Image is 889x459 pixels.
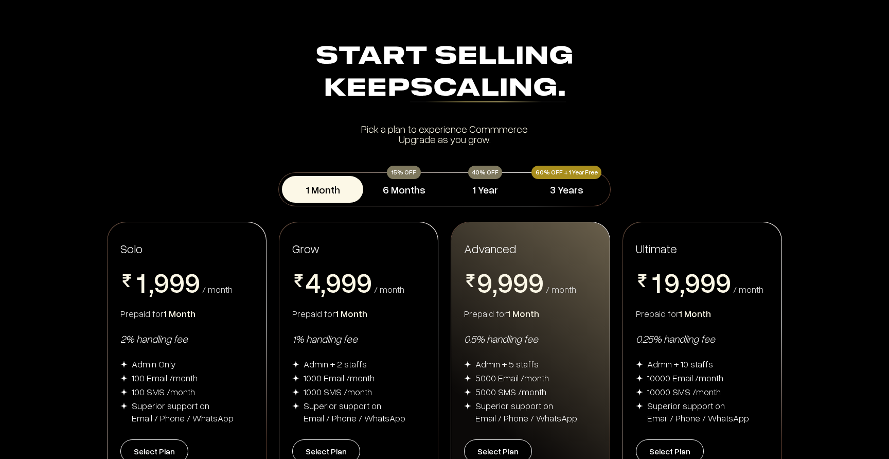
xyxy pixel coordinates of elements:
img: pricing-rupee [120,274,133,287]
div: 1000 SMS /month [304,385,372,398]
span: 9 [341,268,357,296]
div: Prepaid for [120,307,253,320]
span: 9 [154,268,169,296]
span: 9 [716,268,731,296]
img: img [292,389,299,396]
span: 1 Month [679,308,711,319]
span: 2 [133,296,149,324]
span: 4 [305,268,321,296]
div: Superior support on Email / Phone / WhatsApp [132,399,234,424]
div: Prepaid for [464,307,597,320]
div: 40% OFF [468,166,502,179]
div: 100 Email /month [132,372,198,384]
img: img [636,389,643,396]
span: 1 Month [335,308,367,319]
span: Advanced [464,240,516,256]
div: Superior support on Email / Phone / WhatsApp [304,399,405,424]
div: 100 SMS /month [132,385,195,398]
img: img [120,402,128,410]
span: , [321,268,326,299]
div: Superior support on Email / Phone / WhatsApp [647,399,749,424]
div: 1% handling fee [292,332,425,345]
img: img [120,375,128,382]
img: img [636,375,643,382]
img: img [120,361,128,368]
div: 15% OFF [387,166,421,179]
div: 2% handling fee [120,332,253,345]
button: 3 Years [526,176,607,203]
span: , [149,268,154,299]
span: , [492,268,497,299]
span: , [680,268,685,299]
span: Ultimate [636,240,677,256]
span: 1 Month [507,308,539,319]
div: Superior support on Email / Phone / WhatsApp [475,399,577,424]
img: img [464,389,471,396]
span: 1 [133,268,149,296]
div: Keep [111,73,778,105]
div: 60% OFF + 1 Year Free [531,166,601,179]
div: 0.5% handling fee [464,332,597,345]
button: 1 Month [282,176,363,203]
span: Grow [292,241,319,256]
img: img [464,402,471,410]
span: 1 Month [164,308,195,319]
span: 9 [664,268,680,296]
div: Pick a plan to experience Commmerce Upgrade as you grow. [111,123,778,144]
img: pricing-rupee [636,274,649,287]
div: Scaling. [410,77,566,102]
img: img [636,361,643,368]
span: 9 [513,268,528,296]
div: / month [374,285,404,294]
div: / month [546,285,576,294]
button: 1 Year [444,176,526,203]
span: 2 [649,296,664,324]
span: 9 [169,268,185,296]
span: 9 [357,268,372,296]
span: 9 [185,268,200,296]
div: 5000 Email /month [475,372,549,384]
div: Prepaid for [636,307,769,320]
div: Start Selling [111,41,778,105]
span: 9 [477,268,492,296]
div: 5000 SMS /month [475,385,546,398]
img: img [464,375,471,382]
span: 9 [700,268,716,296]
div: Admin + 10 staffs [647,358,713,370]
div: Admin + 5 staffs [475,358,539,370]
img: pricing-rupee [464,274,477,287]
span: 5 [305,296,321,324]
img: img [636,402,643,410]
span: 1 [649,268,664,296]
div: 10000 Email /month [647,372,723,384]
img: img [464,361,471,368]
span: 9 [685,268,700,296]
div: Admin + 2 staffs [304,358,367,370]
img: img [120,389,128,396]
div: / month [733,285,763,294]
button: 6 Months [363,176,444,203]
span: 9 [497,268,513,296]
span: 9 [326,268,341,296]
div: 0.25% handling fee [636,332,769,345]
div: 1000 Email /month [304,372,375,384]
span: 9 [528,268,544,296]
img: pricing-rupee [292,274,305,287]
img: img [292,402,299,410]
div: Prepaid for [292,307,425,320]
div: Admin Only [132,358,176,370]
img: img [292,375,299,382]
div: / month [202,285,233,294]
span: Solo [120,241,143,256]
div: 10000 SMS /month [647,385,721,398]
img: img [292,361,299,368]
